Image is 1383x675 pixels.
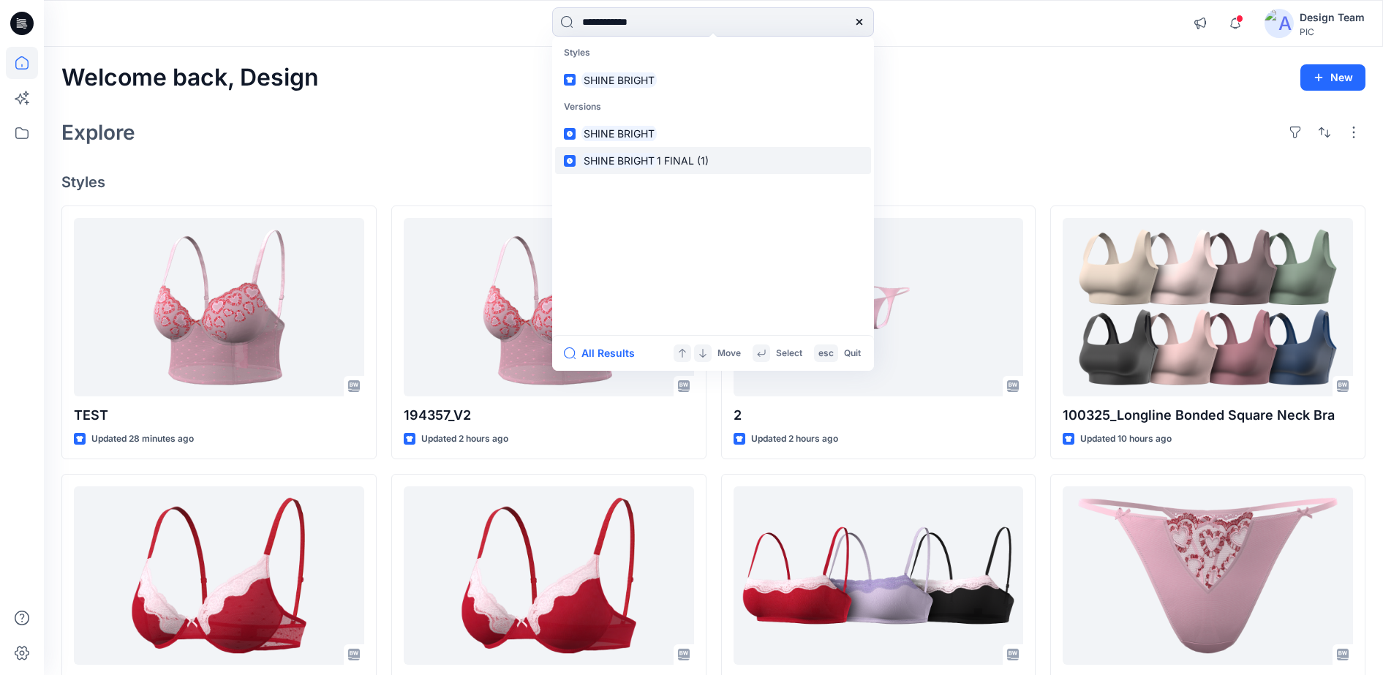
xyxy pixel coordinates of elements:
a: 194357_V2 [404,218,694,397]
p: Quit [844,346,861,361]
div: Design Team [1300,9,1365,26]
p: Select [776,346,802,361]
p: 194357_V2 [404,405,694,426]
mark: SHINE BRIGHT [581,72,657,88]
p: Updated 2 hours ago [751,431,838,447]
p: 100325_Longline Bonded Square Neck Bra [1063,405,1353,426]
p: Updated 28 minutes ago [91,431,194,447]
h2: Explore [61,121,135,144]
a: 194436_V3 [74,486,364,665]
img: avatar [1265,9,1294,38]
a: 100325_Longline Bonded Square Neck Bra [1063,218,1353,397]
p: TEST [74,405,364,426]
p: Move [717,346,741,361]
a: V6 [1063,486,1353,665]
mark: SHINE BRIGHT [581,152,657,169]
p: Versions [555,94,871,121]
button: All Results [564,344,644,362]
p: Updated 2 hours ago [421,431,508,447]
a: SHINE BRIGHT [555,67,871,94]
button: New [1300,64,1365,91]
p: Styles [555,39,871,67]
p: esc [818,346,834,361]
mark: SHINE BRIGHT [581,125,657,142]
span: 1 FINAL (1) [657,154,709,167]
h2: Welcome back, Design [61,64,319,91]
a: 2 [734,218,1024,397]
p: 2 [734,405,1024,426]
h4: Styles [61,173,1365,191]
a: SHINE BRIGHT1 FINAL (1) [555,147,871,174]
a: 194437 [734,486,1024,665]
p: Updated 10 hours ago [1080,431,1172,447]
a: SHINE BRIGHT [555,120,871,147]
a: TEST [74,218,364,397]
a: 194436_V1 [404,486,694,665]
div: PIC [1300,26,1365,37]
